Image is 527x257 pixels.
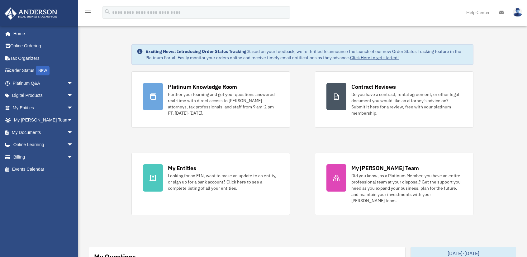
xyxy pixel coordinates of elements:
[513,8,522,17] img: User Pic
[4,163,83,176] a: Events Calendar
[168,173,278,191] div: Looking for an EIN, want to make an update to an entity, or sign up for a bank account? Click her...
[67,89,79,102] span: arrow_drop_down
[168,91,278,116] div: Further your learning and get your questions answered real-time with direct access to [PERSON_NAM...
[4,114,83,126] a: My [PERSON_NAME] Teamarrow_drop_down
[67,102,79,114] span: arrow_drop_down
[4,102,83,114] a: My Entitiesarrow_drop_down
[4,151,83,163] a: Billingarrow_drop_down
[67,77,79,90] span: arrow_drop_down
[4,52,83,64] a: Tax Organizers
[351,173,462,204] div: Did you know, as a Platinum Member, you have an entire professional team at your disposal? Get th...
[67,126,79,139] span: arrow_drop_down
[131,71,290,128] a: Platinum Knowledge Room Further your learning and get your questions answered real-time with dire...
[4,40,83,52] a: Online Ordering
[168,164,196,172] div: My Entities
[315,71,473,128] a: Contract Reviews Do you have a contract, rental agreement, or other legal document you would like...
[4,64,83,77] a: Order StatusNEW
[350,55,399,60] a: Click Here to get started!
[67,139,79,151] span: arrow_drop_down
[145,48,468,61] div: Based on your feedback, we're thrilled to announce the launch of our new Order Status Tracking fe...
[4,89,83,102] a: Digital Productsarrow_drop_down
[3,7,59,20] img: Anderson Advisors Platinum Portal
[131,153,290,215] a: My Entities Looking for an EIN, want to make an update to an entity, or sign up for a bank accoun...
[67,151,79,164] span: arrow_drop_down
[351,91,462,116] div: Do you have a contract, rental agreement, or other legal document you would like an attorney's ad...
[4,139,83,151] a: Online Learningarrow_drop_down
[67,114,79,127] span: arrow_drop_down
[351,164,419,172] div: My [PERSON_NAME] Team
[104,8,111,15] i: search
[168,83,237,91] div: Platinum Knowledge Room
[351,83,396,91] div: Contract Reviews
[84,9,92,16] i: menu
[4,126,83,139] a: My Documentsarrow_drop_down
[315,153,473,215] a: My [PERSON_NAME] Team Did you know, as a Platinum Member, you have an entire professional team at...
[84,11,92,16] a: menu
[36,66,50,75] div: NEW
[4,77,83,89] a: Platinum Q&Aarrow_drop_down
[4,27,79,40] a: Home
[145,49,248,54] strong: Exciting News: Introducing Order Status Tracking!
